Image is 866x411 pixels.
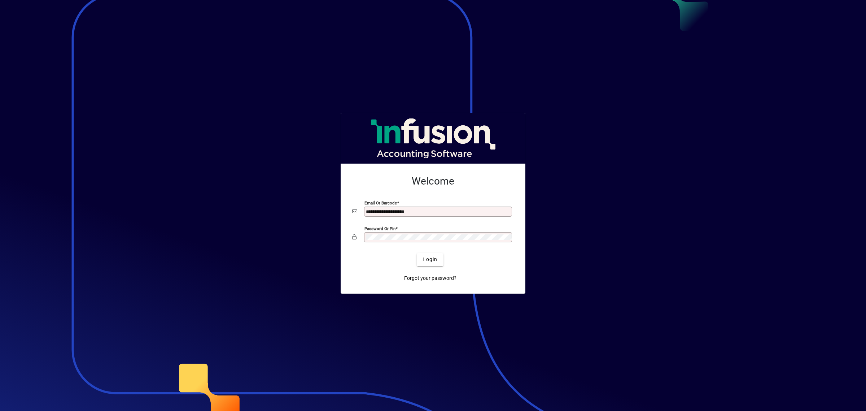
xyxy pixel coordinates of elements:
[401,272,459,285] a: Forgot your password?
[352,175,514,187] h2: Welcome
[364,200,397,205] mat-label: Email or Barcode
[423,256,437,263] span: Login
[364,226,395,231] mat-label: Password or Pin
[404,274,456,282] span: Forgot your password?
[417,253,443,266] button: Login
